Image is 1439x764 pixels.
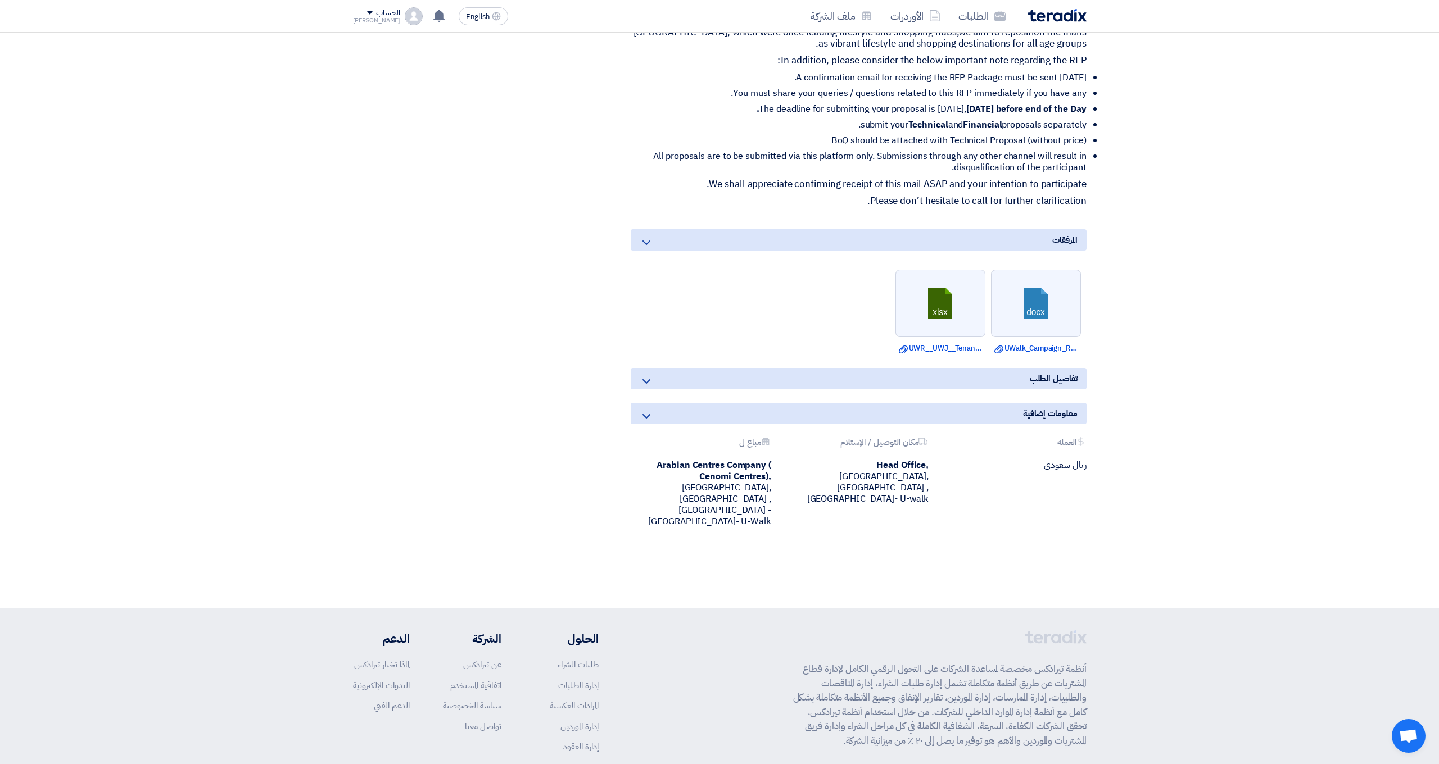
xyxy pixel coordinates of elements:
[876,458,929,472] b: Head Office,
[640,103,1087,115] li: The deadline for submitting your proposal is [DATE],
[640,88,1087,99] li: You must share your queries / questions related to this RFP immediately if you have any.
[354,658,410,671] a: لماذا تختار تيرادكس
[802,3,881,29] a: ملف الشركة
[793,662,1087,748] p: أنظمة تيرادكس مخصصة لمساعدة الشركات على التحول الرقمي الكامل لإدارة قطاع المشتريات عن طريق أنظمة ...
[788,460,929,504] div: [GEOGRAPHIC_DATA], [GEOGRAPHIC_DATA] ,[GEOGRAPHIC_DATA]- U-walk
[640,135,1087,146] li: BoQ should be attached with Technical Proposal (without price)
[640,72,1087,83] li: A confirmation email for receiving the RFP Package must be sent [DATE].
[1030,372,1078,385] span: تفاصيل الطلب
[465,720,501,733] a: تواصل معنا
[757,102,1087,116] strong: [DATE] before end of the Day.
[443,630,501,647] li: الشركة
[1052,234,1077,246] span: المرفقات
[881,3,949,29] a: الأوردرات
[640,151,1087,173] li: All proposals are to be submitted via this platform only. Submissions through any other channel w...
[1028,9,1087,22] img: Teradix logo
[908,118,948,131] strong: Technical
[450,679,501,692] a: اتفاقية المستخدم
[899,343,982,354] a: UWR__UWJ__Tenant_list.xlsx
[558,679,599,692] a: إدارة الطلبات
[640,119,1087,130] li: submit your and proposals separately.
[949,3,1015,29] a: الطلبات
[1023,407,1078,420] span: معلومات إضافية
[405,7,423,25] img: profile_test.png
[374,699,410,712] a: الدعم الفني
[443,699,501,712] a: سياسة الخصوصية
[353,17,401,24] div: [PERSON_NAME]
[353,630,410,647] li: الدعم
[535,630,599,647] li: الحلول
[635,438,771,449] div: مباع ل
[631,179,1087,190] p: We shall appreciate confirming receipt of this mail ASAP and your intention to participate.
[376,8,400,18] div: الحساب
[631,16,1087,49] p: We are launching a creative campaign to revitalize our retail destinations in [GEOGRAPHIC_DATA] a...
[793,438,929,449] div: مكان التوصيل / الإستلام
[1392,719,1426,753] a: Open chat
[466,13,490,21] span: English
[963,118,1002,131] strong: Financial
[950,438,1086,449] div: العمله
[558,658,599,671] a: طلبات الشراء
[994,343,1078,354] a: UWalk_Campaign_RFP.docx
[353,679,410,692] a: الندوات الإلكترونية
[463,658,501,671] a: عن تيرادكس
[631,460,771,527] div: [GEOGRAPHIC_DATA], [GEOGRAPHIC_DATA] ,[GEOGRAPHIC_DATA] - [GEOGRAPHIC_DATA]- U-Walk
[631,55,1087,66] p: In addition, please consider the below important note regarding the RFP:
[563,740,599,753] a: إدارة العقود
[459,7,508,25] button: English
[550,699,599,712] a: المزادات العكسية
[631,195,1087,207] p: Please don’t hesitate to call for further clarification.
[945,460,1086,471] div: ريال سعودي
[657,458,771,483] b: Arabian Centres Company ( Cenomi Centres),
[560,720,599,733] a: إدارة الموردين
